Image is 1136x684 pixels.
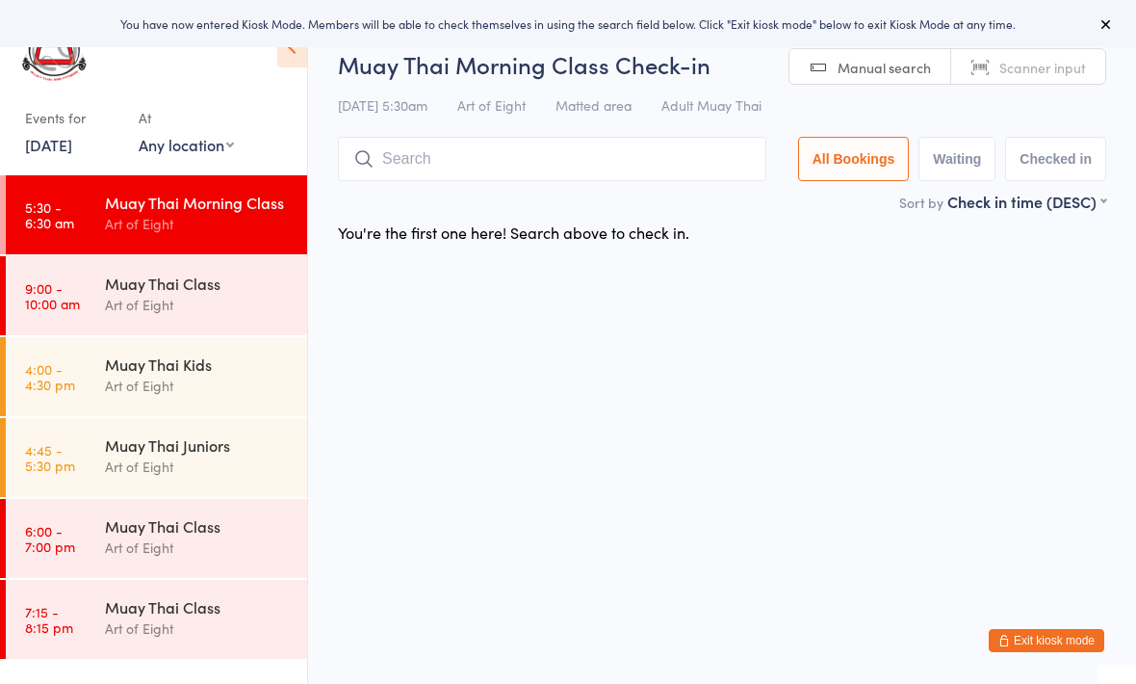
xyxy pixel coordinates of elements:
a: 7:15 -8:15 pmMuay Thai ClassArt of Eight [6,580,307,659]
div: Events for [25,102,119,134]
div: Muay Thai Juniors [105,434,291,456]
div: Art of Eight [105,618,291,640]
div: Muay Thai Class [105,273,291,294]
div: Muay Thai Class [105,596,291,618]
div: Check in time (DESC) [947,191,1106,212]
label: Sort by [899,193,943,212]
a: 4:00 -4:30 pmMuay Thai KidsArt of Eight [6,337,307,416]
div: You're the first one here! Search above to check in. [338,222,689,243]
div: Muay Thai Kids [105,354,291,375]
time: 7:15 - 8:15 pm [25,604,73,635]
time: 6:00 - 7:00 pm [25,523,75,554]
span: Matted area [555,95,632,115]
button: Exit kiosk mode [989,629,1104,652]
button: All Bookings [798,137,910,181]
img: Art of Eight [19,14,91,83]
h2: Muay Thai Morning Class Check-in [338,48,1106,80]
span: Adult Muay Thai [661,95,762,115]
a: [DATE] [25,134,72,155]
div: Art of Eight [105,456,291,478]
div: At [139,102,234,134]
a: 6:00 -7:00 pmMuay Thai ClassArt of Eight [6,499,307,578]
time: 5:30 - 6:30 am [25,199,74,230]
div: Muay Thai Morning Class [105,192,291,213]
a: 5:30 -6:30 amMuay Thai Morning ClassArt of Eight [6,175,307,254]
span: Manual search [838,58,931,77]
button: Checked in [1005,137,1106,181]
span: [DATE] 5:30am [338,95,427,115]
div: Art of Eight [105,375,291,397]
span: Scanner input [999,58,1086,77]
div: Art of Eight [105,294,291,316]
div: You have now entered Kiosk Mode. Members will be able to check themselves in using the search fie... [31,15,1105,32]
div: Art of Eight [105,213,291,235]
input: Search [338,137,766,181]
a: 9:00 -10:00 amMuay Thai ClassArt of Eight [6,256,307,335]
div: Art of Eight [105,537,291,559]
span: Art of Eight [457,95,526,115]
button: Waiting [918,137,995,181]
time: 4:45 - 5:30 pm [25,442,75,473]
a: 4:45 -5:30 pmMuay Thai JuniorsArt of Eight [6,418,307,497]
time: 4:00 - 4:30 pm [25,361,75,392]
time: 9:00 - 10:00 am [25,280,80,311]
div: Muay Thai Class [105,515,291,537]
div: Any location [139,134,234,155]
